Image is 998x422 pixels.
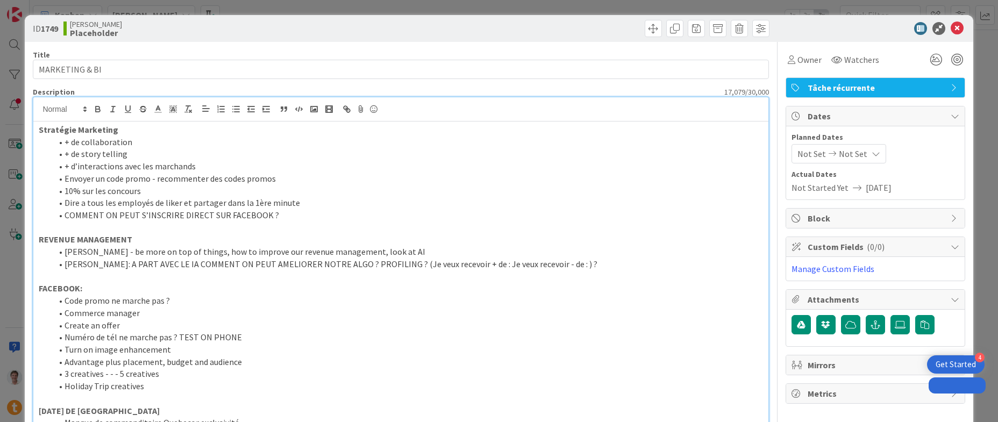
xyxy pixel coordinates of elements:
[39,283,82,294] strong: FACEBOOK:
[52,331,762,344] li: Numéro de tél ne marche pas ? TEST ON PHONE
[808,359,945,371] span: Mirrors
[52,185,762,197] li: 10% sur les concours
[792,132,959,143] span: Planned Dates
[792,181,849,194] span: Not Started Yet
[808,110,945,123] span: Dates
[33,87,75,97] span: Description
[52,344,762,356] li: Turn on image enhancement
[808,293,945,306] span: Attachments
[808,81,945,94] span: Tâche récurrente
[797,53,822,66] span: Owner
[52,295,762,307] li: Code promo ne marche pas ?
[866,181,892,194] span: [DATE]
[52,246,762,258] li: [PERSON_NAME] - be more on top of things, how to improve our revenue management, look at AI
[52,160,762,173] li: + d’interactions avec les marchands
[844,53,879,66] span: Watchers
[33,22,58,35] span: ID
[936,359,976,370] div: Get Started
[52,148,762,160] li: + de story telling
[792,169,959,180] span: Actual Dates
[52,209,762,221] li: COMMENT ON PEUT S’INSCRIRE DIRECT SUR FACEBOOK ?
[39,405,160,416] strong: [DATE] DE [GEOGRAPHIC_DATA]
[975,353,985,362] div: 4
[52,136,762,148] li: + de collaboration
[70,20,122,28] span: [PERSON_NAME]
[78,87,768,97] div: 17,079 / 30,000
[41,23,58,34] b: 1749
[70,28,122,37] b: Placeholder
[52,356,762,368] li: Advantage plus placement, budget and audience
[33,60,768,79] input: type card name here...
[39,124,118,135] strong: Stratégie Marketing
[808,212,945,225] span: Block
[808,387,945,400] span: Metrics
[52,197,762,209] li: Dire a tous les employés de liker et partager dans la 1ère minute
[867,241,885,252] span: ( 0/0 )
[52,173,762,185] li: Envoyer un code promo - recommenter des codes promos
[52,258,762,270] li: [PERSON_NAME]: A PART AVEC LE IA COMMENT ON PEUT AMELIORER NOTRE ALGO ? PROFILING ? (Je veux rece...
[52,319,762,332] li: Create an offer
[927,355,985,374] div: Open Get Started checklist, remaining modules: 4
[52,307,762,319] li: Commerce manager
[39,234,132,245] strong: REVENUE MANAGEMENT
[808,240,945,253] span: Custom Fields
[839,147,867,160] span: Not Set
[52,368,762,380] li: 3 creatives - - - 5 creatives
[797,147,826,160] span: Not Set
[33,50,50,60] label: Title
[52,380,762,392] li: Holiday Trip creatives
[792,263,874,274] a: Manage Custom Fields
